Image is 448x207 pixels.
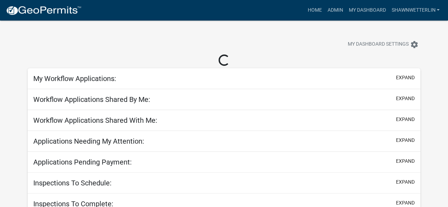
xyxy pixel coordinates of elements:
[396,178,415,186] button: expand
[342,38,424,51] button: My Dashboard Settingssettings
[396,116,415,123] button: expand
[396,137,415,144] button: expand
[396,74,415,81] button: expand
[389,4,442,17] a: ShawnWetterlin
[33,158,132,166] h5: Applications Pending Payment:
[346,4,389,17] a: My Dashboard
[396,95,415,102] button: expand
[33,74,116,83] h5: My Workflow Applications:
[396,157,415,165] button: expand
[33,137,144,145] h5: Applications Needing My Attention:
[33,95,150,104] h5: Workflow Applications Shared By Me:
[410,40,419,49] i: settings
[324,4,346,17] a: Admin
[348,40,409,49] span: My Dashboard Settings
[305,4,324,17] a: Home
[33,116,157,125] h5: Workflow Applications Shared With Me:
[33,179,112,187] h5: Inspections To Schedule:
[396,199,415,207] button: expand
